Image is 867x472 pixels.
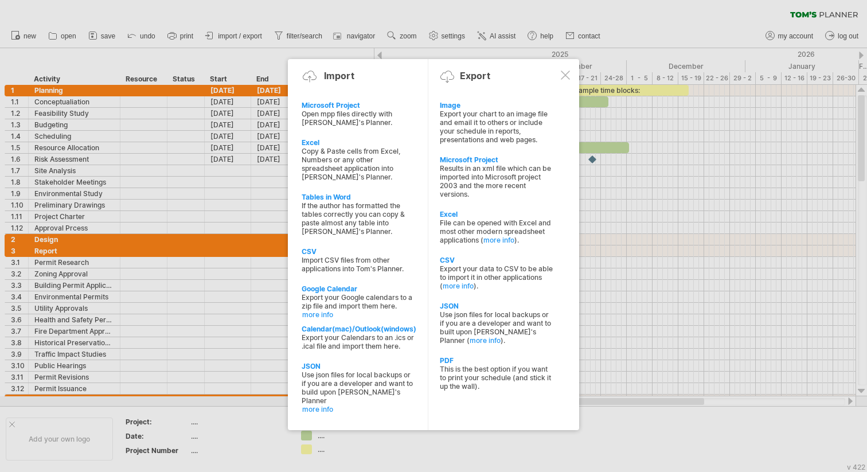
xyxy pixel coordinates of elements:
[440,365,553,391] div: This is the best option if you want to print your schedule (and stick it up the wall).
[483,236,514,244] a: more info
[440,155,553,164] div: Microsoft Project
[440,219,553,244] div: File can be opened with Excel and most other modern spreadsheet applications ( ).
[302,405,416,414] a: more info
[440,264,553,290] div: Export your data to CSV to be able to import it in other applications ( ).
[443,282,474,290] a: more info
[440,356,553,365] div: PDF
[324,70,354,81] div: Import
[302,201,415,236] div: If the author has formatted the tables correctly you can copy & paste almost any table into [PERS...
[440,101,553,110] div: Image
[302,147,415,181] div: Copy & Paste cells from Excel, Numbers or any other spreadsheet application into [PERSON_NAME]'s ...
[470,336,501,345] a: more info
[440,110,553,144] div: Export your chart to an image file and email it to others or include your schedule in reports, pr...
[440,302,553,310] div: JSON
[302,138,415,147] div: Excel
[302,193,415,201] div: Tables in Word
[440,256,553,264] div: CSV
[440,164,553,198] div: Results in an xml file which can be imported into Microsoft project 2003 and the more recent vers...
[302,310,416,319] a: more info
[460,70,490,81] div: Export
[440,310,553,345] div: Use json files for local backups or if you are a developer and want to built upon [PERSON_NAME]'s...
[440,210,553,219] div: Excel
